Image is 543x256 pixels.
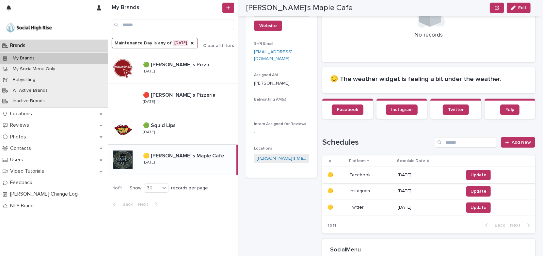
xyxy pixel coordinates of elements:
p: [DATE] [143,130,155,135]
span: Instagram [391,107,412,112]
p: - [254,129,309,136]
a: Twitter [443,104,469,115]
a: 🟢 [PERSON_NAME]'s Pizza🟢 [PERSON_NAME]'s Pizza [DATE] [108,54,238,84]
p: 1 of 1 [322,217,342,233]
p: Reviews [8,122,34,128]
input: Search [112,20,234,30]
button: Back [480,222,507,228]
tr: 🟡🟡 TwitterTwitter [DATE]Update [322,200,535,216]
tr: 🟡🟡 InstagramInstagram [DATE]Update [322,183,535,200]
div: 30 [144,185,160,192]
button: Update [466,202,491,213]
a: 🟡 [PERSON_NAME]'s Maple Cafe🟡 [PERSON_NAME]'s Maple Cafe [DATE] [108,145,238,175]
p: [PERSON_NAME] [254,80,309,87]
p: Locations [8,111,37,117]
span: SHR Email [254,42,273,46]
p: Video Tutorials [8,168,49,174]
p: 🟡 [PERSON_NAME]'s Maple Cafe [143,152,225,159]
span: Update [471,204,487,211]
button: Next [507,222,535,228]
p: 🟡 [327,203,334,210]
a: [EMAIL_ADDRESS][DOMAIN_NAME] [254,50,293,61]
a: Instagram [386,104,418,115]
p: [DATE] [143,69,155,74]
p: Instagram [350,187,371,194]
p: [DATE] [398,205,458,210]
img: o5DnuTxEQV6sW9jFYBBf [5,21,53,34]
span: Yelp [505,107,514,112]
p: Babysitting [8,77,40,83]
h2: 😔 The weather widget is feeling a bit under the weather. [330,75,527,83]
button: Maintenance Day [112,38,198,48]
span: Twitter [448,107,464,112]
a: 🟢 Squid Lips🟢 Squid Lips [DATE] [108,114,238,145]
span: Facebook [337,107,358,112]
p: Brands [8,42,31,49]
p: Schedule Date [397,157,425,165]
p: Platform [349,157,366,165]
p: 🟢 Squid Lips [143,121,177,129]
input: Search [435,137,497,148]
p: [DATE] [143,160,155,165]
a: Yelp [500,104,519,115]
p: My Brands [8,56,40,61]
p: [DATE] [398,172,458,178]
tr: 🟡🟡 FacebookFacebook [DATE]Update [322,167,535,183]
h1: My Brands [112,4,221,11]
p: [DATE] [398,188,458,194]
p: Show [130,185,141,191]
a: Website [254,21,282,31]
p: Contacts [8,145,36,152]
p: Inactive Brands [8,98,50,104]
h2: SocialMenu [330,247,361,254]
a: [PERSON_NAME]'s Maple Cafe [257,155,307,162]
p: 1 of 1 [108,180,127,196]
p: 🔴 [PERSON_NAME]'s Pizzeria [143,91,217,98]
span: Intern Assigned for Reviews [254,122,306,126]
a: 🔴 [PERSON_NAME]'s Pizzeria🔴 [PERSON_NAME]'s Pizzeria [DATE] [108,84,238,114]
p: All Active Brands [8,88,53,93]
h2: [PERSON_NAME]'s Maple Cafe [246,3,353,13]
p: Feedback [8,180,38,186]
span: Assigned AM [254,73,278,77]
span: Back [491,223,505,228]
p: Photos [8,134,31,140]
p: Users [8,157,28,163]
span: Edit [518,6,526,10]
button: Clear all filters [198,43,234,48]
span: Back [119,202,133,207]
p: - [254,104,309,111]
button: Update [466,170,491,180]
p: 🟡 [327,171,334,178]
a: Facebook [332,104,363,115]
h1: Schedules [322,138,432,147]
p: NPS Brand [8,203,39,209]
p: records per page [171,185,208,191]
span: Clear all filters [203,43,234,48]
p: [DATE] [143,100,155,104]
p: My SocialMenu Only [8,66,60,72]
p: Facebook [350,171,372,178]
button: Update [466,186,491,197]
button: Edit [507,3,531,13]
p: 🟡 [327,187,334,194]
span: Update [471,188,487,195]
p: No records [330,32,527,39]
span: Babysitting AM(s) [254,98,286,102]
span: Update [471,172,487,178]
span: Next [510,223,524,228]
span: Next [138,202,152,207]
button: Back [108,201,135,207]
span: Locations [254,147,272,151]
a: Add New [501,137,535,148]
p: [PERSON_NAME] Change Log [8,191,83,197]
p: 🟢 [PERSON_NAME]'s Pizza [143,60,211,68]
button: Next [135,201,163,207]
span: Website [259,24,277,28]
span: Add New [512,140,531,145]
p: Twitter [350,203,365,210]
